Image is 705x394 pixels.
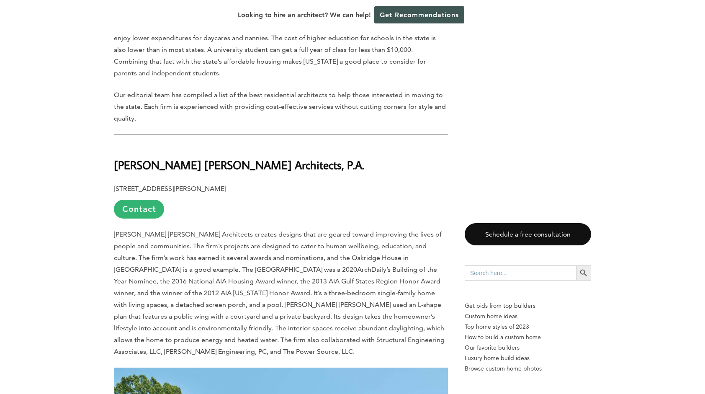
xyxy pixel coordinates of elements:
[465,332,591,342] a: How to build a custom home
[465,311,591,322] a: Custom home ideas
[357,265,386,273] span: ArchDaily
[465,322,591,332] a: Top home styles of 2023
[465,342,591,353] a: Our favorite builders
[465,301,591,311] p: Get bids from top builders
[114,230,442,273] span: [PERSON_NAME] [PERSON_NAME] Architects creates designs that are geared toward improving the lives...
[465,265,576,281] input: Search here...
[465,223,591,245] a: Schedule a free consultation
[114,185,226,193] b: [STREET_ADDRESS][PERSON_NAME]
[465,353,591,363] a: Luxury home build ideas
[114,91,446,122] span: Our editorial team has compiled a list of the best residential architects to help those intereste...
[579,268,588,278] svg: Search
[374,6,464,23] a: Get Recommendations
[114,265,445,355] span: ’s Building of the Year Nominee, the 2016 National AIA Housing Award winner, the 2013 AIA Gulf St...
[465,363,591,374] a: Browse custom home photos
[114,157,364,172] b: [PERSON_NAME] [PERSON_NAME] Architects, P.A.
[663,352,695,384] iframe: Drift Widget Chat Controller
[114,200,164,219] a: Contact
